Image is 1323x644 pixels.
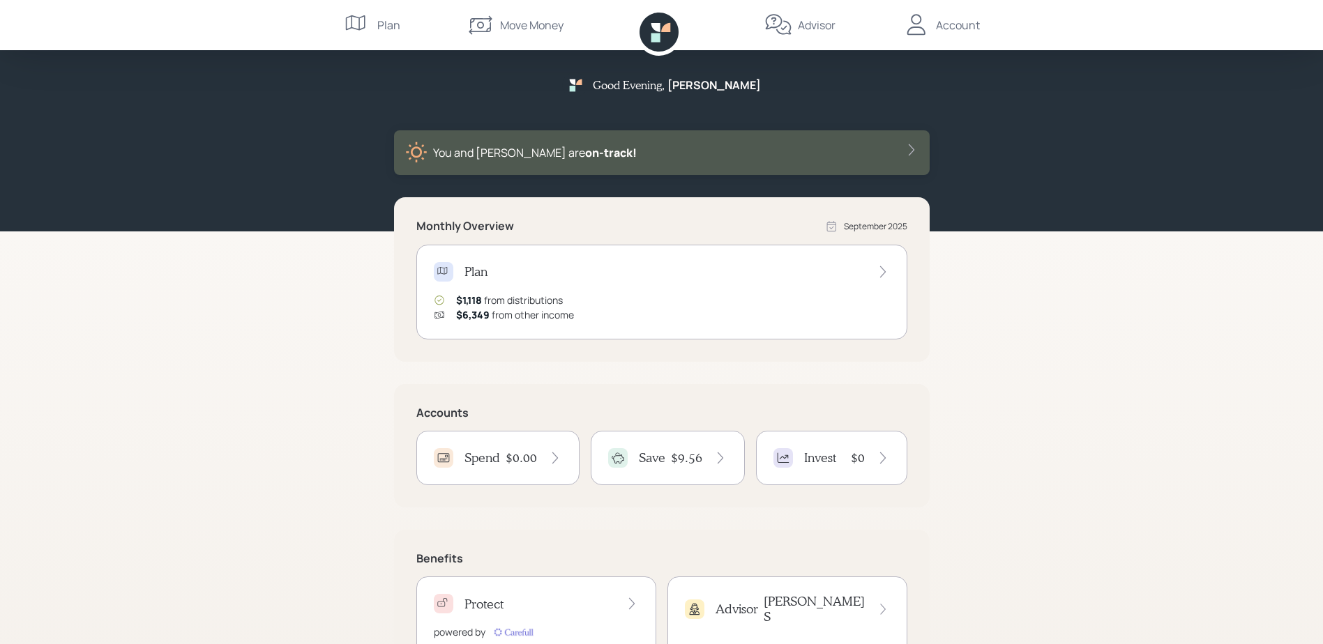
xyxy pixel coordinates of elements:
h4: $0.00 [506,450,537,466]
span: $6,349 [456,308,490,321]
h5: Good Evening , [593,78,665,91]
h5: Benefits [416,552,907,565]
h4: Spend [464,450,500,466]
h5: Monthly Overview [416,220,514,233]
div: You and [PERSON_NAME] are [433,144,637,161]
h4: $9.56 [671,450,702,466]
img: carefull-M2HCGCDH.digested.png [491,625,536,639]
div: from other income [456,307,574,322]
h4: Save [639,450,665,466]
img: sunny-XHVQM73Q.digested.png [405,141,428,164]
h5: [PERSON_NAME] [667,79,761,92]
div: September 2025 [844,220,907,233]
h4: [PERSON_NAME] S [764,594,866,624]
div: from distributions [456,293,563,307]
h4: Protect [464,597,504,612]
span: on‑track! [585,145,637,160]
h4: Plan [464,264,487,279]
div: Advisor [798,17,836,33]
h5: Accounts [416,406,907,420]
h4: $0 [851,450,865,466]
span: $1,118 [456,293,482,307]
div: Plan [377,17,400,33]
div: Account [936,17,980,33]
div: Move Money [500,17,564,33]
h4: Advisor [716,601,758,617]
div: powered by [434,624,485,639]
h4: Invest [804,450,836,466]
